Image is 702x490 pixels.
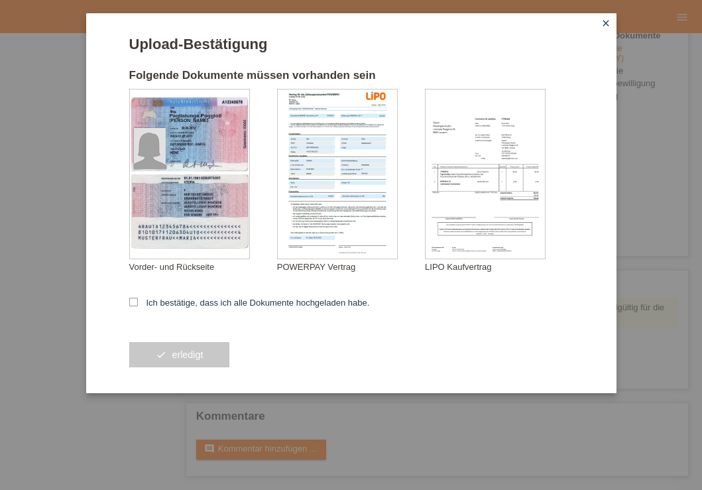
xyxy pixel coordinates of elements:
div: LIPO Kaufvertrag [425,262,573,272]
div: Paglialunga Poggioli [170,113,236,119]
i: check [156,349,166,360]
img: upload_document_confirmation_type_contract_kkg_whitelabel.png [278,90,397,259]
img: foreign_id_photo_female.png [134,128,166,169]
label: Ich bestätige, dass ich alle Dokumente hochgeladen habe. [129,298,370,308]
a: close [597,17,614,32]
i: close [601,18,611,29]
img: upload_document_confirmation_type_id_foreign_empty.png [130,90,249,259]
div: [PERSON_NAME] [170,118,236,123]
h1: Upload-Bestätigung [129,36,573,52]
button: check erledigt [129,342,230,367]
div: Vorder- und Rückseite [129,262,277,272]
span: erledigt [172,349,203,360]
div: POWERPAY Vertrag [277,262,425,272]
h2: Folgende Dokumente müssen vorhanden sein [129,69,573,89]
img: upload_document_confirmation_type_receipt_generic.png [426,90,545,259]
img: 39073_print.png [366,92,386,100]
